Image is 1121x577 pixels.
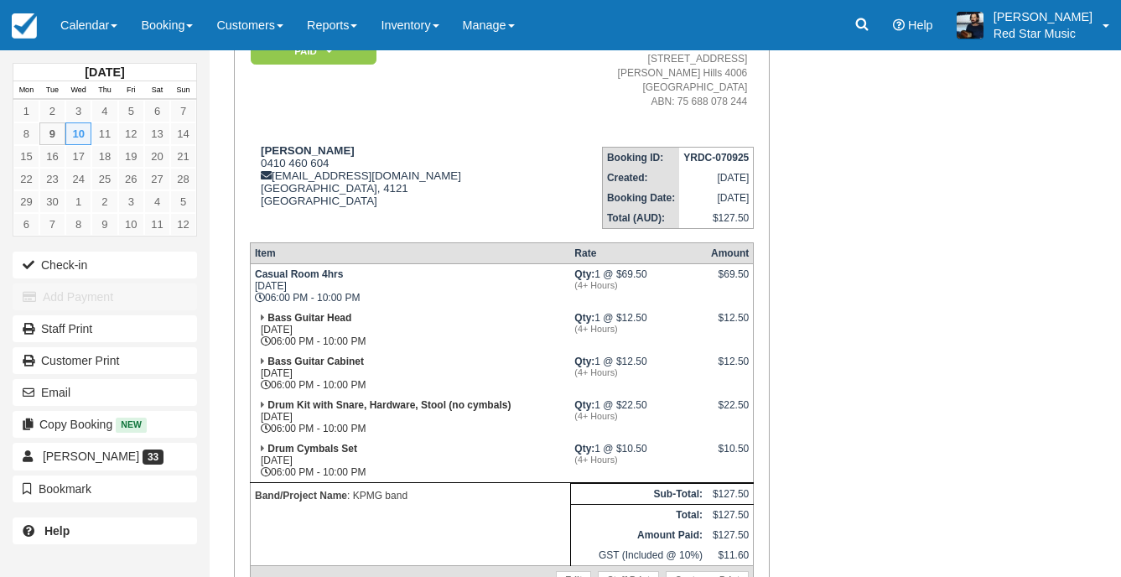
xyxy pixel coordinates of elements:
a: 8 [13,122,39,145]
em: (4+ Hours) [574,324,703,334]
th: Booking Date: [602,188,679,208]
a: 18 [91,145,117,168]
a: 3 [118,190,144,213]
th: Sat [144,81,170,100]
th: Wed [65,81,91,100]
a: 17 [65,145,91,168]
td: [DATE] 06:00 PM - 10:00 PM [250,351,570,395]
th: Thu [91,81,117,100]
button: Bookmark [13,476,197,502]
a: 29 [13,190,39,213]
em: (4+ Hours) [574,455,703,465]
td: $127.50 [707,483,754,504]
td: 1 @ $22.50 [570,395,707,439]
span: Help [908,18,933,32]
a: 22 [13,168,39,190]
strong: Qty [574,312,594,324]
div: $22.50 [711,399,749,424]
em: (4+ Hours) [574,411,703,421]
td: $127.50 [679,208,754,229]
th: Mon [13,81,39,100]
td: $127.50 [707,525,754,545]
button: Copy Booking New [13,411,197,438]
a: 3 [65,100,91,122]
td: [DATE] [679,168,754,188]
a: 9 [39,122,65,145]
a: 1 [13,100,39,122]
strong: Drum Cymbals Set [267,443,357,455]
strong: [DATE] [85,65,124,79]
div: $10.50 [711,443,749,468]
th: Amount [707,242,754,263]
a: 1 [65,190,91,213]
strong: Bass Guitar Head [267,312,351,324]
div: $12.50 [711,312,749,337]
strong: Bass Guitar Cabinet [267,356,364,367]
a: 5 [170,190,196,213]
em: Paid [251,36,376,65]
i: Help [893,19,905,31]
div: 0410 460 604 [EMAIL_ADDRESS][DOMAIN_NAME] [GEOGRAPHIC_DATA], 4121 [GEOGRAPHIC_DATA] [250,144,543,228]
b: Help [44,524,70,538]
strong: Qty [574,356,594,367]
a: 12 [118,122,144,145]
td: 1 @ $12.50 [570,351,707,395]
strong: [PERSON_NAME] [261,144,355,157]
a: 2 [91,190,117,213]
a: 4 [91,100,117,122]
img: checkfront-main-nav-mini-logo.png [12,13,37,39]
th: Sun [170,81,196,100]
em: (4+ Hours) [574,280,703,290]
a: 6 [13,213,39,236]
a: 9 [91,213,117,236]
a: 10 [118,213,144,236]
em: (4+ Hours) [574,367,703,377]
td: [DATE] 06:00 PM - 10:00 PM [250,439,570,483]
a: 11 [144,213,170,236]
a: 16 [39,145,65,168]
a: 12 [170,213,196,236]
a: 23 [39,168,65,190]
a: [PERSON_NAME] 33 [13,443,197,470]
td: 1 @ $69.50 [570,263,707,308]
a: Customer Print [13,347,197,374]
div: $69.50 [711,268,749,294]
a: 20 [144,145,170,168]
a: 15 [13,145,39,168]
img: A1 [957,12,983,39]
address: Red Star Music [STREET_ADDRESS] [PERSON_NAME] Hills 4006 [GEOGRAPHIC_DATA] ABN: 75 688 078 244 [550,38,748,110]
a: 11 [91,122,117,145]
td: [DATE] [679,188,754,208]
a: 30 [39,190,65,213]
span: New [116,418,147,432]
strong: Casual Room 4hrs [255,268,343,280]
a: 28 [170,168,196,190]
button: Check-in [13,252,197,278]
a: 2 [39,100,65,122]
span: [PERSON_NAME] [43,450,139,463]
td: GST (Included @ 10%) [570,545,707,566]
a: 5 [118,100,144,122]
a: 14 [170,122,196,145]
td: [DATE] 06:00 PM - 10:00 PM [250,263,570,308]
strong: Qty [574,268,594,280]
td: $127.50 [707,504,754,525]
span: 33 [143,450,163,465]
div: $12.50 [711,356,749,381]
td: [DATE] 06:00 PM - 10:00 PM [250,308,570,351]
th: Fri [118,81,144,100]
th: Total: [570,504,707,525]
th: Tue [39,81,65,100]
a: 7 [170,100,196,122]
strong: Qty [574,443,594,455]
th: Rate [570,242,707,263]
th: Item [250,242,570,263]
strong: YRDC-070925 [683,152,749,164]
th: Total (AUD): [602,208,679,229]
p: [PERSON_NAME] [994,8,1092,25]
a: 8 [65,213,91,236]
td: [DATE] 06:00 PM - 10:00 PM [250,395,570,439]
a: 25 [91,168,117,190]
strong: Drum Kit with Snare, Hardware, Stool (no cymbals) [267,399,511,411]
a: 13 [144,122,170,145]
